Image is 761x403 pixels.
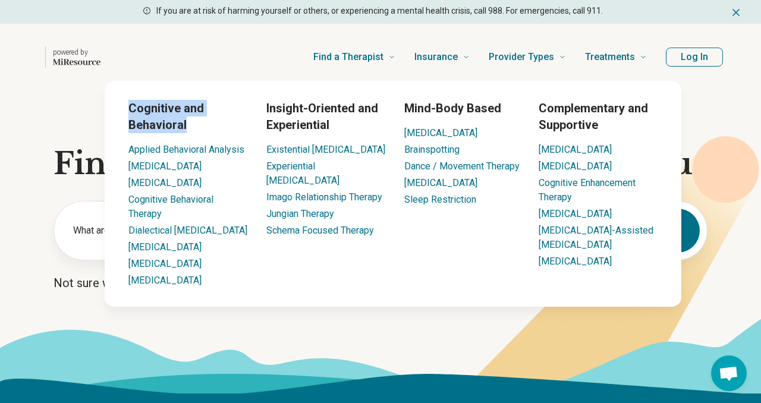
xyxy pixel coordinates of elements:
a: Schema Focused Therapy [266,225,374,236]
button: Dismiss [730,5,742,19]
a: [MEDICAL_DATA] [539,208,612,219]
a: Imago Relationship Therapy [266,191,382,203]
a: Experiential [MEDICAL_DATA] [266,160,339,186]
a: Home page [38,38,100,76]
a: Brainspotting [404,144,460,155]
a: Sleep Restriction [404,194,476,205]
span: Find a Therapist [313,49,383,65]
span: Treatments [585,49,635,65]
a: [MEDICAL_DATA] [404,127,477,138]
span: Provider Types [489,49,554,65]
a: Jungian Therapy [266,208,334,219]
h3: Insight-Oriented and Experiential [266,100,385,133]
a: Cognitive Enhancement Therapy [539,177,636,203]
a: Insurance [414,33,470,81]
div: Treatments [33,81,753,307]
a: Applied Behavioral Analysis [128,144,244,155]
a: [MEDICAL_DATA] [128,177,202,188]
h3: Complementary and Supportive [539,100,658,133]
a: [MEDICAL_DATA] [539,144,612,155]
a: Dance / Movement Therapy [404,160,520,172]
a: [MEDICAL_DATA] [404,177,477,188]
a: Existential [MEDICAL_DATA] [266,144,385,155]
span: Insurance [414,49,458,65]
a: [MEDICAL_DATA]-Assisted [MEDICAL_DATA] [539,225,653,250]
a: [MEDICAL_DATA] [539,160,612,172]
p: If you are at risk of harming yourself or others, or experiencing a mental health crisis, call 98... [156,5,603,17]
a: Cognitive Behavioral Therapy [128,194,213,219]
p: powered by [53,48,100,57]
a: Dialectical [MEDICAL_DATA] [128,225,247,236]
a: Treatments [585,33,647,81]
a: [MEDICAL_DATA] [128,275,202,286]
a: [MEDICAL_DATA] [128,241,202,253]
a: Find a Therapist [313,33,395,81]
a: Provider Types [489,33,566,81]
div: Open chat [711,355,747,391]
a: [MEDICAL_DATA] [539,256,612,267]
h3: Mind-Body Based [404,100,520,117]
a: [MEDICAL_DATA] [128,258,202,269]
button: Log In [666,48,723,67]
a: [MEDICAL_DATA] [128,160,202,172]
h3: Cognitive and Behavioral [128,100,247,133]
